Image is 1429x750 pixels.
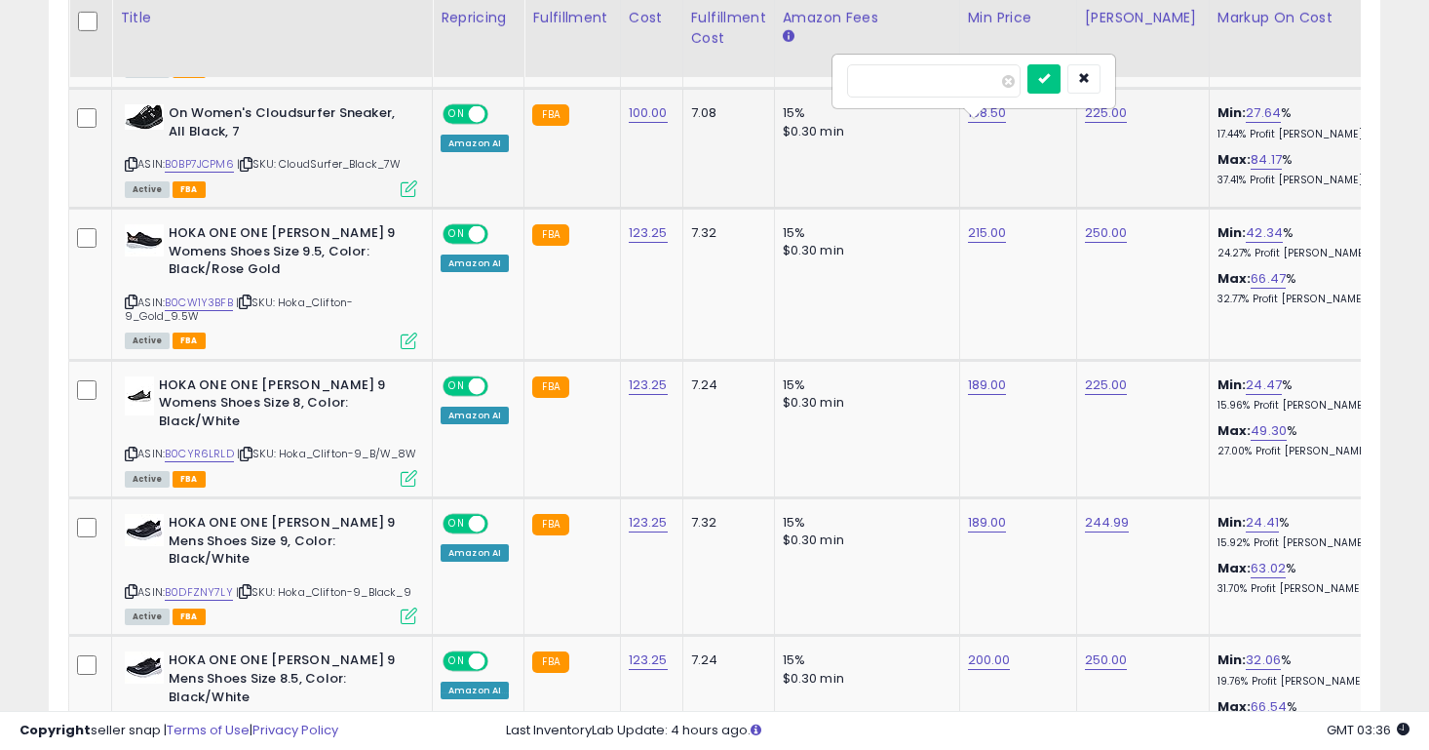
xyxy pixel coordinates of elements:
[125,224,164,257] img: 3100651B4BL._SL40_.jpg
[783,8,951,28] div: Amazon Fees
[1246,223,1283,243] a: 42.34
[1217,293,1379,306] p: 32.77% Profit [PERSON_NAME]
[783,242,945,259] div: $0.30 min
[173,609,206,625] span: FBA
[968,103,1007,123] a: 158.50
[1217,375,1247,394] b: Min:
[1085,103,1128,123] a: 225.00
[1217,150,1252,169] b: Max:
[169,514,406,573] b: HOKA ONE ONE [PERSON_NAME] 9 Mens Shoes Size 9, Color: Black/White
[125,514,164,546] img: 41qYn7xC1vL._SL40_.jpg
[444,653,469,670] span: ON
[169,224,406,284] b: HOKA ONE ONE [PERSON_NAME] 9 Womens Shoes Size 9.5, Color: Black/Rose Gold
[1217,559,1252,577] b: Max:
[1217,224,1379,260] div: %
[1217,103,1247,122] b: Min:
[532,651,568,673] small: FBA
[485,516,517,533] span: OFF
[532,224,568,246] small: FBA
[120,8,424,28] div: Title
[691,224,759,242] div: 7.32
[629,223,668,243] a: 123.25
[532,104,568,126] small: FBA
[1246,651,1281,670] a: 32.06
[485,377,517,394] span: OFF
[691,104,759,122] div: 7.08
[1217,174,1379,187] p: 37.41% Profit [PERSON_NAME]
[237,156,402,172] span: | SKU: CloudSurfer_Black_7W
[783,514,945,532] div: 15%
[691,514,759,532] div: 7.32
[169,651,406,711] b: HOKA ONE ONE [PERSON_NAME] 9 Mens Shoes Size 8.5, Color: Black/White
[169,104,406,145] b: On Women's Cloudsurfer Sneaker, All Black, 7
[1217,128,1379,141] p: 17.44% Profit [PERSON_NAME]
[532,514,568,535] small: FBA
[968,651,1011,670] a: 200.00
[629,651,668,670] a: 123.25
[783,532,945,549] div: $0.30 min
[1217,582,1379,596] p: 31.70% Profit [PERSON_NAME]
[444,226,469,243] span: ON
[441,8,516,28] div: Repricing
[532,376,568,398] small: FBA
[1217,421,1252,440] b: Max:
[629,375,668,395] a: 123.25
[1217,513,1247,532] b: Min:
[173,181,206,198] span: FBA
[444,106,469,123] span: ON
[125,333,170,349] span: All listings currently available for purchase on Amazon
[1217,514,1379,550] div: %
[1085,513,1130,533] a: 244.99
[237,446,417,461] span: | SKU: Hoka_Clifton-9_B/W_8W
[1246,513,1279,533] a: 24.41
[125,104,164,130] img: 41vTVZrbsEL._SL40_.jpg
[125,609,170,625] span: All listings currently available for purchase on Amazon
[444,516,469,533] span: ON
[125,514,417,622] div: ASIN:
[783,104,945,122] div: 15%
[1217,270,1379,306] div: %
[1217,376,1379,413] div: %
[252,721,338,739] a: Privacy Policy
[165,156,234,173] a: B0BP7JCPM6
[1217,651,1247,669] b: Min:
[1217,104,1379,140] div: %
[441,135,509,152] div: Amazon AI
[19,722,338,740] div: seller snap | |
[506,722,1410,740] div: Last InventoryLab Update: 4 hours ago.
[1217,422,1379,458] div: %
[783,670,945,688] div: $0.30 min
[125,651,164,684] img: 41qYn7xC1vL._SL40_.jpg
[19,721,91,739] strong: Copyright
[691,651,759,669] div: 7.24
[173,333,206,349] span: FBA
[1217,269,1252,288] b: Max:
[165,295,233,311] a: B0CW1Y3BFB
[159,376,396,436] b: HOKA ONE ONE [PERSON_NAME] 9 Womens Shoes Size 8, Color: Black/White
[629,513,668,533] a: 123.25
[441,255,509,272] div: Amazon AI
[629,103,668,123] a: 100.00
[441,682,509,699] div: Amazon AI
[691,376,759,394] div: 7.24
[125,376,154,415] img: 31o9BQtV5xL._SL40_.jpg
[968,375,1007,395] a: 189.00
[783,123,945,140] div: $0.30 min
[1217,223,1247,242] b: Min:
[1251,269,1286,289] a: 66.47
[968,8,1068,28] div: Min Price
[1217,445,1379,458] p: 27.00% Profit [PERSON_NAME]
[532,8,611,28] div: Fulfillment
[1085,375,1128,395] a: 225.00
[485,653,517,670] span: OFF
[236,584,411,600] span: | SKU: Hoka_Clifton-9_Black_9
[485,106,517,123] span: OFF
[783,224,945,242] div: 15%
[1327,721,1410,739] span: 2025-10-7 03:36 GMT
[1217,536,1379,550] p: 15.92% Profit [PERSON_NAME]
[1085,651,1128,670] a: 250.00
[1217,399,1379,413] p: 15.96% Profit [PERSON_NAME]
[165,584,233,601] a: B0DFZNY7LY
[1251,421,1287,441] a: 49.30
[1251,150,1282,170] a: 84.17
